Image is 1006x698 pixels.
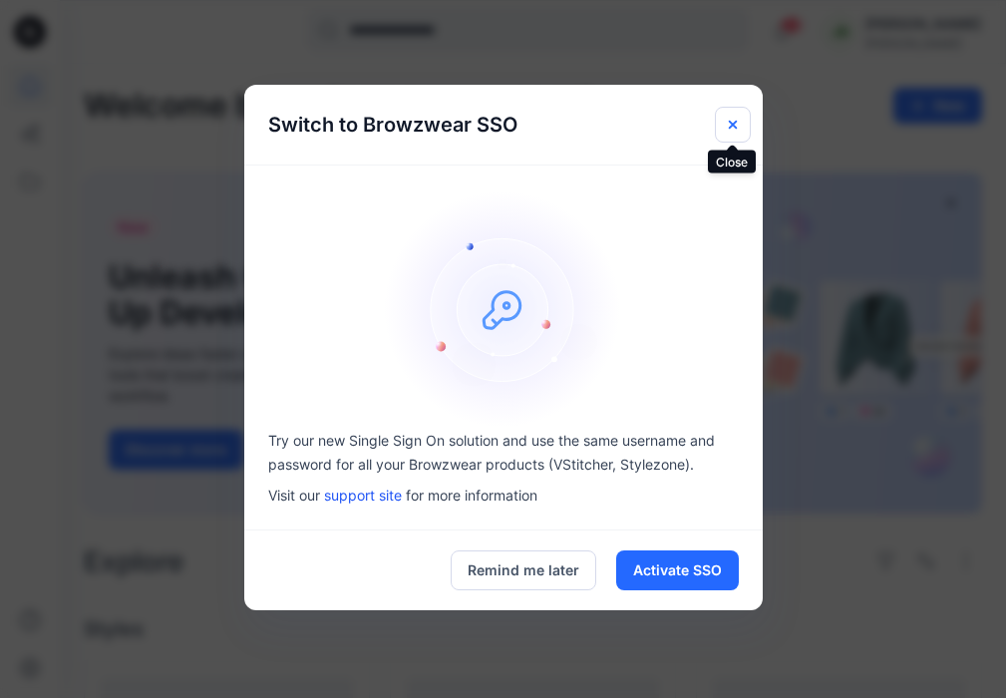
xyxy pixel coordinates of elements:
[715,107,751,143] button: Close
[616,550,739,590] button: Activate SSO
[324,487,402,504] a: support site
[384,189,623,429] img: onboarding-sz2.46497b1a466840e1406823e529e1e164.svg
[268,429,739,477] p: Try our new Single Sign On solution and use the same username and password for all your Browzwear...
[268,485,739,506] p: Visit our for more information
[244,85,541,165] h5: Switch to Browzwear SSO
[451,550,596,590] button: Remind me later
